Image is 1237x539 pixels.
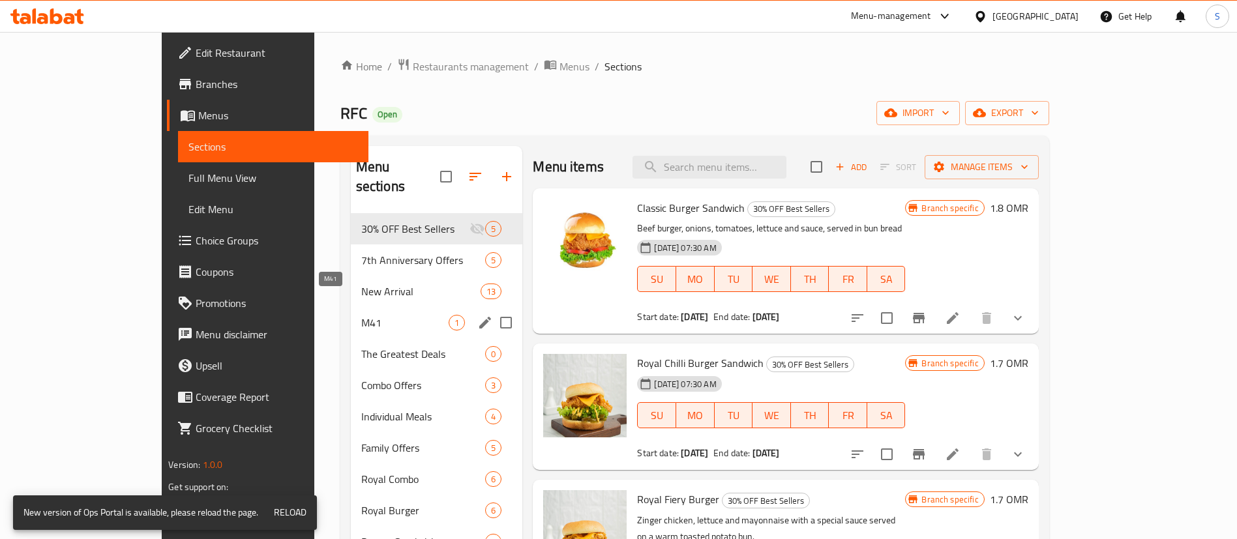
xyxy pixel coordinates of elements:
[681,308,708,325] b: [DATE]
[167,256,368,287] a: Coupons
[842,302,873,334] button: sort-choices
[748,201,835,216] span: 30% OFF Best Sellers
[559,59,589,74] span: Menus
[637,444,679,461] span: Start date:
[834,270,862,289] span: FR
[485,471,501,487] div: items
[753,402,791,428] button: WE
[196,389,358,405] span: Coverage Report
[971,302,1002,334] button: delete
[203,456,223,473] span: 1.0.0
[460,161,491,192] span: Sort sections
[486,254,501,267] span: 5
[720,406,748,425] span: TU
[196,295,358,311] span: Promotions
[713,444,750,461] span: End date:
[168,491,251,508] a: Support.OpsPlatform
[486,379,501,392] span: 3
[681,444,708,461] b: [DATE]
[361,377,486,393] span: Combo Offers
[1002,302,1034,334] button: show more
[167,37,368,68] a: Edit Restaurant
[351,401,523,432] div: Individual Meals4
[643,406,670,425] span: SU
[872,406,901,425] span: SA
[758,406,786,425] span: WE
[449,317,464,329] span: 1
[361,409,486,424] span: Individual Meals
[167,68,368,100] a: Branches
[791,402,829,428] button: TH
[485,346,501,362] div: items
[873,441,901,468] span: Select to update
[397,58,529,75] a: Restaurants management
[544,58,589,75] a: Menus
[753,444,780,461] b: [DATE]
[747,201,835,217] div: 30% OFF Best Sellers
[637,353,764,373] span: Royal Chilli Burger Sandwich
[432,163,460,190] span: Select all sections
[351,463,523,495] div: Royal Combo6
[481,284,501,299] div: items
[1010,446,1026,462] svg: Show Choices
[372,107,402,123] div: Open
[649,242,721,254] span: [DATE] 07:30 AM
[637,308,679,325] span: Start date:
[887,105,949,121] span: import
[167,100,368,131] a: Menus
[361,346,486,362] div: The Greatest Deals
[916,357,983,370] span: Branch specific
[196,264,358,280] span: Coupons
[351,307,523,338] div: M411edit
[830,157,872,177] span: Add item
[167,350,368,381] a: Upsell
[475,313,495,332] button: edit
[1010,310,1026,326] svg: Show Choices
[637,220,905,237] p: Beef burger, onions, tomatoes, lettuce and sauce, served in bun bread
[361,252,486,268] span: 7th Anniversary Offers
[803,153,830,181] span: Select section
[188,139,358,154] span: Sections
[876,101,960,125] button: import
[351,244,523,276] div: 7th Anniversary Offers5
[340,58,1049,75] nav: breadcrumb
[543,354,627,437] img: Royal Chilli Burger Sandwich
[945,446,961,462] a: Edit menu item
[715,402,753,428] button: TU
[485,252,501,268] div: items
[715,266,753,292] button: TU
[387,59,392,74] li: /
[351,432,523,463] div: Family Offers5
[834,406,862,425] span: FR
[992,9,1079,23] div: [GEOGRAPHIC_DATA]
[925,155,1039,179] button: Manage items
[351,370,523,401] div: Combo Offers3
[196,45,358,61] span: Edit Restaurant
[990,490,1028,508] h6: 1.7 OMR
[830,157,872,177] button: Add
[796,406,824,425] span: TH
[990,199,1028,217] h6: 1.8 OMR
[274,504,306,521] span: Reload
[643,270,670,289] span: SU
[945,310,961,326] a: Edit menu item
[916,493,983,506] span: Branch specific
[637,198,745,218] span: Classic Burger Sandwich
[872,270,901,289] span: SA
[533,157,604,177] h2: Menu items
[637,266,676,292] button: SU
[356,157,441,196] h2: Menu sections
[361,315,449,330] span: M41
[713,308,750,325] span: End date:
[842,439,873,470] button: sort-choices
[767,357,854,372] span: 30% OFF Best Sellers
[935,159,1028,175] span: Manage items
[351,338,523,370] div: The Greatest Deals0
[485,221,501,237] div: items
[351,276,523,307] div: New Arrival13
[178,194,368,225] a: Edit Menu
[361,471,486,487] div: Royal Combo
[23,499,258,526] div: New version of Ops Portal is available, please reload the page.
